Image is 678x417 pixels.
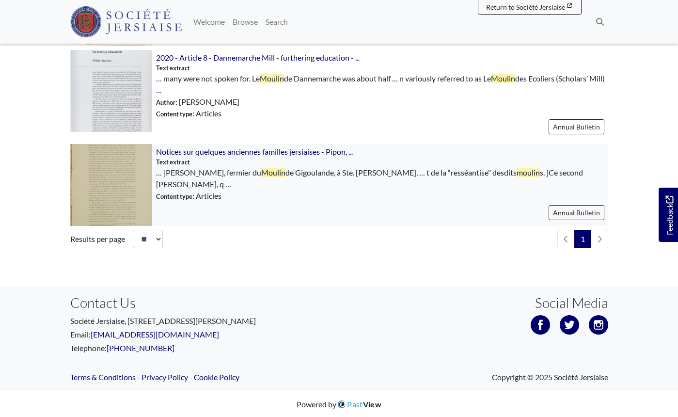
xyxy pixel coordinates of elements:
span: : Articles [156,108,221,119]
span: Goto page 1 [574,230,591,248]
span: Moulin [260,74,284,83]
span: … many were not spoken for. Le de Dannemarche was about half … n variously referred to as Le des ... [156,73,608,96]
a: Would you like to provide feedback? [659,188,678,242]
label: Results per page [70,233,125,245]
span: Text extract [156,64,190,73]
a: Privacy Policy [142,372,188,382]
span: … [PERSON_NAME], fermier du de Gigoulande, à Ste. [PERSON_NAME], … t de la “resséantise" desdits ... [156,167,608,190]
li: Previous page [557,230,575,248]
span: Content type [156,192,192,200]
a: Search [262,12,292,32]
img: Notices sur quelques anciennes familles jersiaises - Pipon, de St Pierre et de Noirmont - page 2 [70,144,152,226]
img: Société Jersiaise [70,6,182,37]
a: Société Jersiaise logo [70,4,182,40]
a: Annual Bulletin [549,119,604,134]
nav: pagination [553,230,608,248]
span: Past [347,400,381,409]
a: Notices sur quelques anciennes familles jersiaises - Pipon, ... [156,147,353,156]
a: 2020 - Article 8 - Dannemarche Mill - furthering education - ... [156,53,360,62]
a: [EMAIL_ADDRESS][DOMAIN_NAME] [91,330,219,339]
span: Moulin [491,74,515,83]
span: : Articles [156,190,221,202]
a: Welcome [189,12,229,32]
span: Text extract [156,158,190,167]
a: PastView [336,400,381,409]
span: Author [156,98,175,106]
span: Content type [156,110,192,118]
p: Société Jersiaise, [STREET_ADDRESS][PERSON_NAME] [70,315,332,327]
a: Terms & Conditions [70,372,136,382]
span: : [PERSON_NAME] [156,96,239,108]
span: Moulin [261,168,285,177]
a: Browse [229,12,262,32]
span: View [363,400,381,409]
a: Cookie Policy [194,372,239,382]
a: Annual Bulletin [549,205,604,220]
p: Telephone: [70,342,332,354]
h3: Contact Us [70,295,332,311]
span: Feedback [663,196,675,235]
h3: Social Media [535,295,608,311]
span: moulin [517,168,540,177]
div: Powered by [297,399,381,410]
p: Email: [70,329,332,340]
span: Return to Société Jersiaise [486,3,565,11]
img: 2020 - Article 8 - Dannemarche Mill - furthering education - page 1 [70,50,152,132]
a: [PHONE_NUMBER] [107,343,174,353]
span: Copyright © 2025 Société Jersiaise [492,371,608,383]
